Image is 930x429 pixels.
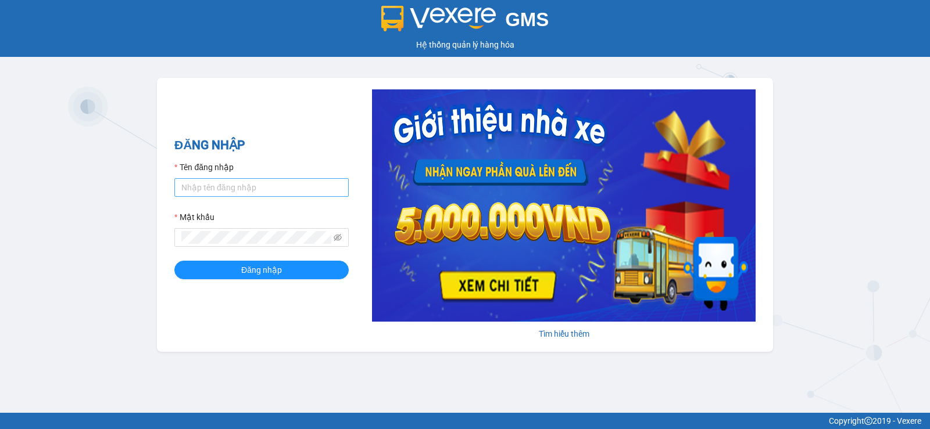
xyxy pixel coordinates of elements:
[174,211,214,223] label: Mật khẩu
[372,327,756,340] div: Tìm hiểu thêm
[174,178,349,197] input: Tên đăng nhập
[241,264,282,276] span: Đăng nhập
[181,231,331,244] input: Mật khẩu
[174,136,349,155] h2: ĐĂNG NHẬP
[174,261,349,279] button: Đăng nhập
[864,417,872,425] span: copyright
[174,161,234,174] label: Tên đăng nhập
[3,38,927,51] div: Hệ thống quản lý hàng hóa
[381,17,549,27] a: GMS
[9,414,921,427] div: Copyright 2019 - Vexere
[334,233,342,241] span: eye-invisible
[381,6,496,31] img: logo 2
[372,89,756,322] img: banner-0
[505,9,549,30] span: GMS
